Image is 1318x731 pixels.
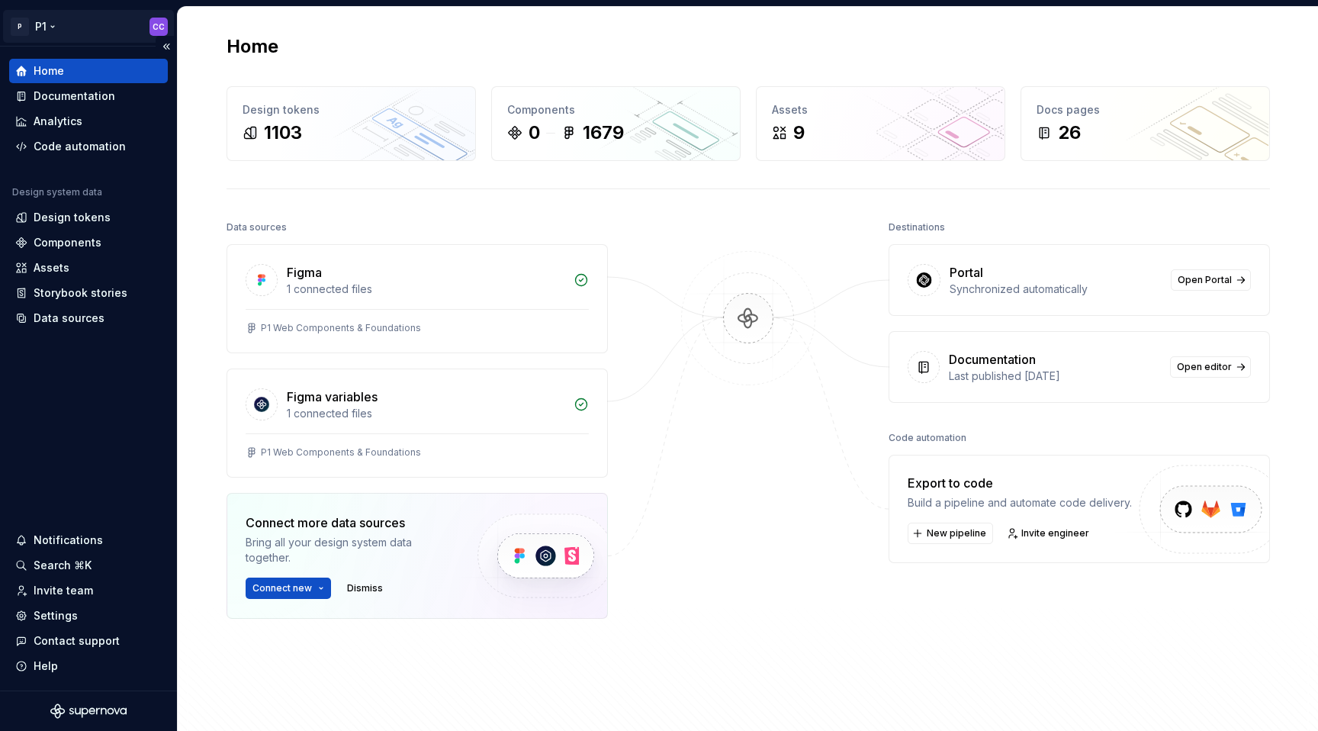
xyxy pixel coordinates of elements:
[9,281,168,305] a: Storybook stories
[1178,274,1232,286] span: Open Portal
[950,282,1162,297] div: Synchronized automatically
[261,446,421,459] div: P1 Web Components & Foundations
[347,582,383,594] span: Dismiss
[1021,86,1270,161] a: Docs pages26
[34,659,58,674] div: Help
[908,474,1132,492] div: Export to code
[243,102,460,118] div: Design tokens
[50,704,127,719] svg: Supernova Logo
[227,244,608,353] a: Figma1 connected filesP1 Web Components & Foundations
[34,311,104,326] div: Data sources
[35,19,47,34] div: P1
[889,427,966,449] div: Code automation
[3,10,174,43] button: PP1CC
[583,121,624,145] div: 1679
[889,217,945,238] div: Destinations
[793,121,805,145] div: 9
[949,350,1036,369] div: Documentation
[34,235,101,250] div: Components
[507,102,725,118] div: Components
[246,535,452,565] div: Bring all your design system data together.
[1002,523,1096,544] a: Invite engineer
[1170,356,1251,378] a: Open editor
[246,578,331,599] button: Connect new
[34,608,78,623] div: Settings
[756,86,1005,161] a: Assets9
[1171,269,1251,291] a: Open Portal
[287,282,564,297] div: 1 connected files
[9,205,168,230] a: Design tokens
[227,217,287,238] div: Data sources
[1177,361,1232,373] span: Open editor
[34,210,111,225] div: Design tokens
[1058,121,1081,145] div: 26
[287,263,322,282] div: Figma
[529,121,540,145] div: 0
[9,59,168,83] a: Home
[12,186,102,198] div: Design system data
[9,306,168,330] a: Data sources
[34,63,64,79] div: Home
[908,523,993,544] button: New pipeline
[227,369,608,478] a: Figma variables1 connected filesP1 Web Components & Foundations
[156,36,177,57] button: Collapse sidebar
[246,514,452,532] div: Connect more data sources
[264,121,302,145] div: 1103
[227,34,278,59] h2: Home
[1021,527,1089,539] span: Invite engineer
[9,256,168,280] a: Assets
[908,495,1132,510] div: Build a pipeline and automate code delivery.
[772,102,989,118] div: Assets
[9,629,168,653] button: Contact support
[34,558,92,573] div: Search ⌘K
[9,578,168,603] a: Invite team
[34,139,126,154] div: Code automation
[9,553,168,578] button: Search ⌘K
[9,230,168,255] a: Components
[227,86,476,161] a: Design tokens1103
[340,578,390,599] button: Dismiss
[9,528,168,552] button: Notifications
[9,654,168,678] button: Help
[34,285,127,301] div: Storybook stories
[927,527,986,539] span: New pipeline
[34,583,93,598] div: Invite team
[34,633,120,649] div: Contact support
[287,406,564,421] div: 1 connected files
[9,134,168,159] a: Code automation
[252,582,312,594] span: Connect new
[261,322,421,334] div: P1 Web Components & Foundations
[11,18,29,36] div: P
[9,109,168,134] a: Analytics
[9,604,168,628] a: Settings
[949,369,1161,384] div: Last published [DATE]
[34,260,69,275] div: Assets
[287,388,378,406] div: Figma variables
[9,84,168,108] a: Documentation
[153,21,165,33] div: CC
[34,533,103,548] div: Notifications
[34,114,82,129] div: Analytics
[950,263,983,282] div: Portal
[491,86,741,161] a: Components01679
[34,89,115,104] div: Documentation
[1037,102,1254,118] div: Docs pages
